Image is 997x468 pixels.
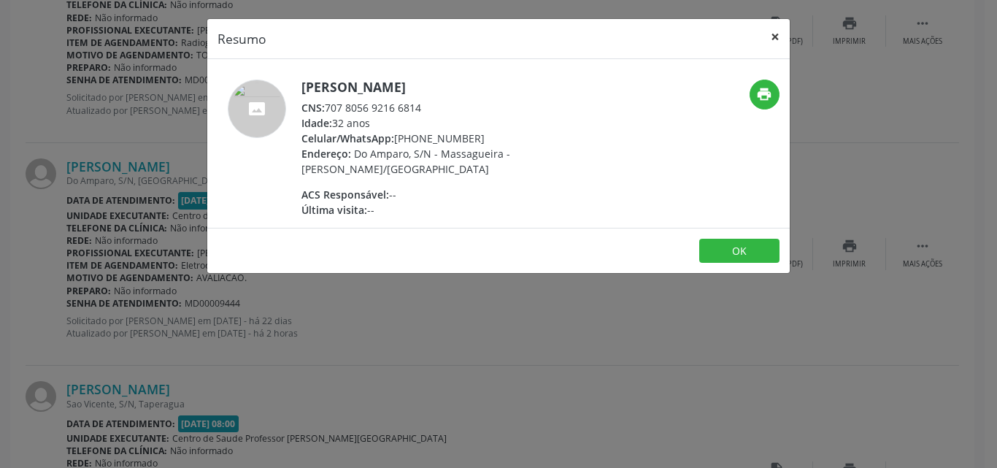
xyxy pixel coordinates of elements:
button: Close [761,19,790,55]
span: Celular/WhatsApp: [301,131,394,145]
span: ACS Responsável: [301,188,389,202]
div: -- [301,187,585,202]
div: 32 anos [301,115,585,131]
div: 707 8056 9216 6814 [301,100,585,115]
span: Do Amparo, S/N - Massagueira - [PERSON_NAME]/[GEOGRAPHIC_DATA] [301,147,510,176]
h5: Resumo [218,29,266,48]
div: [PHONE_NUMBER] [301,131,585,146]
img: accompaniment [228,80,286,138]
span: Última visita: [301,203,367,217]
span: CNS: [301,101,325,115]
button: OK [699,239,779,264]
i: print [756,86,772,102]
h5: [PERSON_NAME] [301,80,585,95]
span: Idade: [301,116,332,130]
div: -- [301,202,585,218]
span: Endereço: [301,147,351,161]
button: print [750,80,779,110]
